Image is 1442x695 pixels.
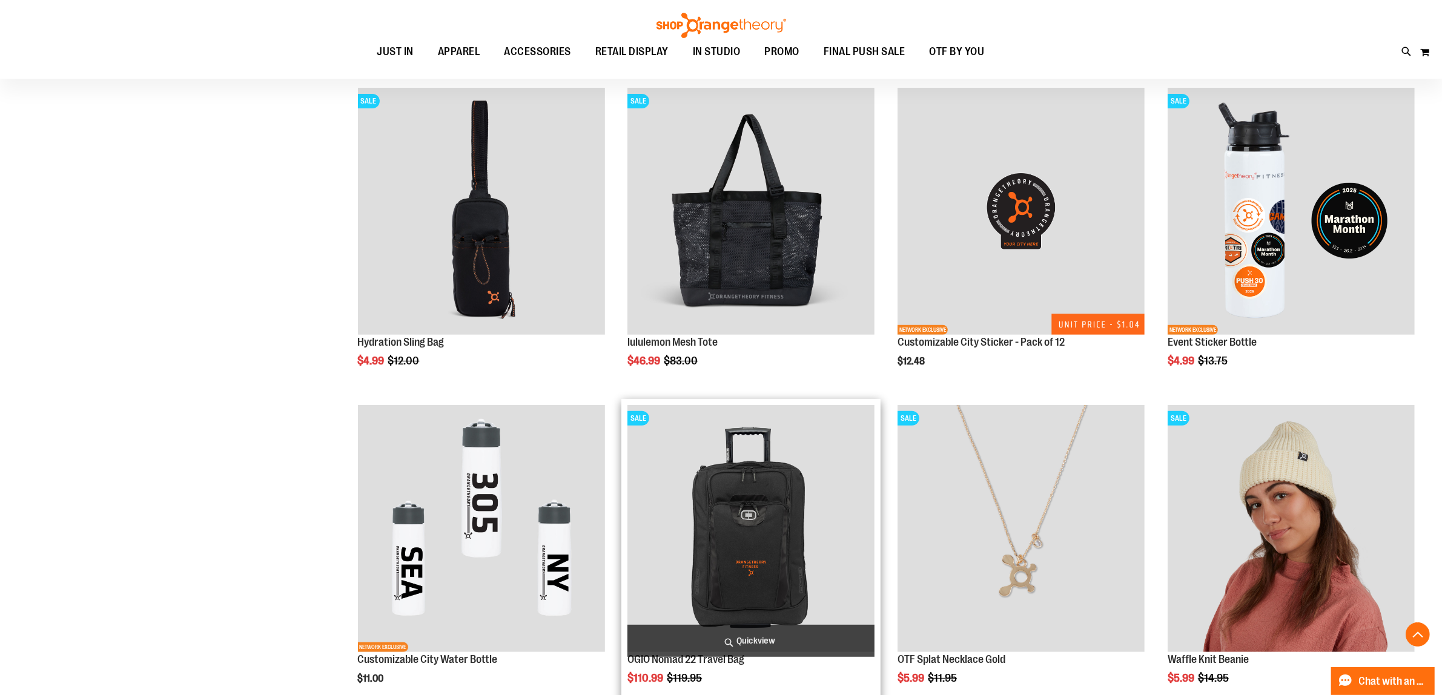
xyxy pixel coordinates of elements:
img: Product image for lululemon Mesh Tote [627,88,875,335]
span: $4.99 [358,355,386,367]
span: NETWORK EXCLUSIVE [1168,325,1218,335]
span: IN STUDIO [693,38,741,65]
span: SALE [1168,411,1189,426]
a: RETAIL DISPLAY [583,38,681,66]
span: $5.99 [1168,672,1196,684]
img: Product image for Waffle Knit Beanie [1168,405,1415,652]
a: Product image for OGIO Nomad 22 Travel BagSALE [627,405,875,654]
span: $12.48 [898,356,927,367]
a: IN STUDIO [681,38,753,66]
a: Quickview [627,625,875,657]
a: Waffle Knit Beanie [1168,653,1249,665]
span: $4.99 [1168,355,1196,367]
a: FINAL PUSH SALE [812,38,918,66]
span: JUST IN [377,38,414,65]
span: NETWORK EXCLUSIVE [358,642,408,652]
span: Chat with an Expert [1359,676,1427,687]
a: Customizable City Water Bottle primary imageNETWORK EXCLUSIVE [358,405,605,654]
a: JUST IN [365,38,426,66]
a: ACCESSORIES [492,38,584,65]
a: APPAREL [426,38,492,66]
a: Product image for Splat Necklace GoldSALE [898,405,1145,654]
span: SALE [358,94,380,108]
span: $11.95 [928,672,959,684]
span: $12.00 [388,355,422,367]
a: Product image for Customizable City Sticker - 12 PKNETWORK EXCLUSIVE [898,88,1145,337]
span: APPAREL [438,38,480,65]
a: PROMO [753,38,812,66]
span: RETAIL DISPLAY [595,38,669,65]
img: Customizable City Water Bottle primary image [358,405,605,652]
span: $119.95 [667,672,704,684]
span: SALE [627,411,649,426]
span: $83.00 [664,355,700,367]
span: $13.75 [1198,355,1229,367]
a: Customizable City Sticker - Pack of 12 [898,336,1065,348]
button: Chat with an Expert [1331,667,1435,695]
img: Event Sticker Bottle [1168,88,1415,335]
span: $110.99 [627,672,665,684]
span: SALE [1168,94,1189,108]
span: ACCESSORIES [504,38,572,65]
img: Product image for Splat Necklace Gold [898,405,1145,652]
a: lululemon Mesh Tote [627,336,718,348]
span: PROMO [765,38,800,65]
a: Customizable City Water Bottle [358,653,498,665]
span: SALE [627,94,649,108]
a: OTF BY YOU [918,38,997,66]
a: Event Sticker BottleSALENETWORK EXCLUSIVE [1168,88,1415,337]
a: Hydration Sling Bag [358,336,445,348]
div: product [352,82,611,398]
img: Product image for Customizable City Sticker - 12 PK [898,88,1145,335]
span: OTF BY YOU [930,38,985,65]
a: OTF Splat Necklace Gold [898,653,1005,665]
a: Event Sticker Bottle [1168,336,1257,348]
span: $11.00 [358,673,386,684]
a: Product image for Hydration Sling BagSALE [358,88,605,337]
span: NETWORK EXCLUSIVE [898,325,948,335]
span: $5.99 [898,672,926,684]
img: Product image for OGIO Nomad 22 Travel Bag [627,405,875,652]
img: Product image for Hydration Sling Bag [358,88,605,335]
button: Back To Top [1406,622,1430,647]
div: product [891,82,1151,398]
img: Shop Orangetheory [655,13,788,38]
a: Product image for Waffle Knit BeanieSALE [1168,405,1415,654]
span: $46.99 [627,355,662,367]
span: FINAL PUSH SALE [824,38,905,65]
span: $14.95 [1198,672,1231,684]
a: Product image for lululemon Mesh ToteSALE [627,88,875,337]
a: OGIO Nomad 22 Travel Bag [627,653,744,665]
div: product [621,82,881,398]
span: SALE [898,411,919,426]
div: product [1162,82,1421,398]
